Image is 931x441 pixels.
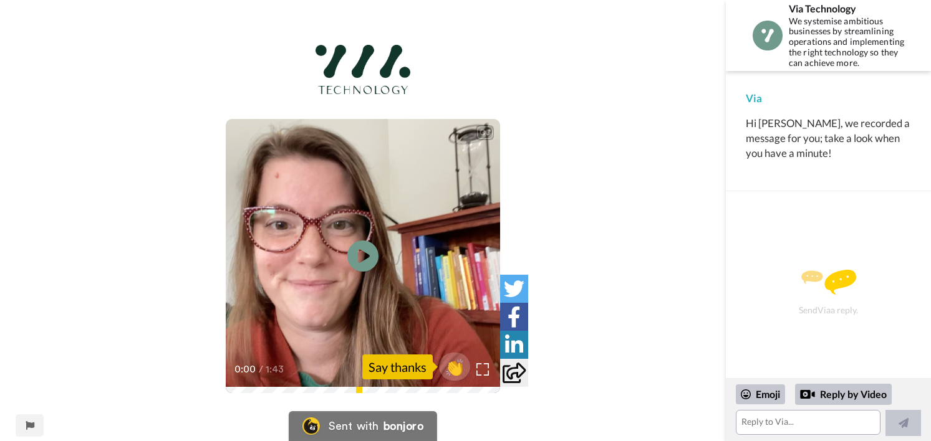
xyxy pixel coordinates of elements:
[746,91,911,106] div: Via
[259,362,263,377] span: /
[439,353,470,381] button: 👏
[753,21,783,50] img: Profile Image
[789,2,910,14] div: Via Technology
[234,362,256,377] span: 0:00
[476,363,489,376] img: Full screen
[266,362,287,377] span: 1:43
[383,420,423,432] div: bonjoro
[736,384,785,404] div: Emoji
[746,116,911,161] div: Hi [PERSON_NAME], we recorded a message for you; take a look when you have a minute!
[477,126,493,139] div: CC
[289,411,437,441] a: Bonjoro LogoSent withbonjoro
[302,417,320,435] img: Bonjoro Logo
[801,270,856,295] img: message.svg
[789,16,910,69] div: We systemise ambitious businesses by streamlining operations and implementing the right technolog...
[439,357,470,377] span: 👏
[795,384,892,405] div: Reply by Video
[316,45,410,95] img: 7126b3f5-c2c1-412a-bb22-7fe46a5cc0d0
[362,354,433,379] div: Say thanks
[800,387,815,402] div: Reply by Video
[743,213,914,372] div: Send Via a reply.
[329,420,379,432] div: Sent with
